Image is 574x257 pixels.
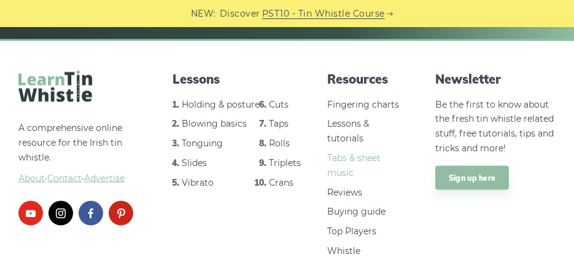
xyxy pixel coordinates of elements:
[327,152,381,178] a: Tabs & sheet music
[182,138,223,149] a: Tonguing
[182,99,260,110] a: Holding & posture
[47,173,125,184] a: Contact·Advertise
[269,118,289,129] a: Taps
[327,118,369,144] a: Lessons & tutorials
[18,71,92,102] img: LearnTinWhistle.com
[18,172,139,186] span: ·
[327,187,362,198] a: Reviews
[269,157,301,168] a: Triplets
[182,118,247,129] a: Blowing basics
[182,177,214,188] a: Vibrato
[435,98,556,156] p: Be the first to know about the fresh tin whistle related stuff, free tutorials, tips and tricks a...
[182,157,207,168] a: Slides
[173,71,293,88] span: Lessons
[220,7,260,21] span: Discover
[18,201,43,226] a: youtube
[327,71,401,88] span: Resources
[327,226,376,237] a: Top Players
[18,121,139,186] p: A comprehensive online resource for the Irish tin whistle.
[84,173,125,184] span: Advertise
[48,201,73,226] a: instagram
[327,206,386,217] a: Buying guide
[47,173,82,184] span: Contact
[262,7,385,21] a: PST10 - Tin Whistle Course
[18,173,45,184] a: About
[269,138,290,149] a: Rolls
[327,99,399,110] a: Fingering charts
[269,177,293,188] a: Crans
[79,201,103,226] a: facebook
[435,71,556,88] span: Newsletter
[109,201,133,226] a: pinterest
[269,99,289,110] a: Cuts
[435,166,510,191] a: Sign up here
[191,7,216,21] span: NEW:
